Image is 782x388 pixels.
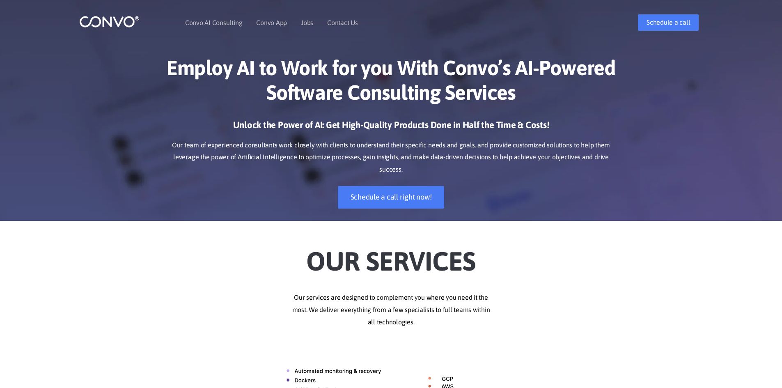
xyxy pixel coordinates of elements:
[327,19,358,26] a: Contact Us
[163,233,619,279] h2: Our Services
[163,292,619,328] p: Our services are designed to complement you where you need it the most. We deliver everything fro...
[338,186,445,209] a: Schedule a call right now!
[185,19,242,26] a: Convo AI Consulting
[163,55,619,111] h1: Employ AI to Work for you With Convo’s AI-Powered Software Consulting Services
[638,14,699,31] a: Schedule a call
[163,119,619,137] h3: Unlock the Power of AI: Get High-Quality Products Done in Half the Time & Costs!
[163,139,619,176] p: Our team of experienced consultants work closely with clients to understand their specific needs ...
[79,15,140,28] img: logo_1.png
[256,19,287,26] a: Convo App
[301,19,313,26] a: Jobs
